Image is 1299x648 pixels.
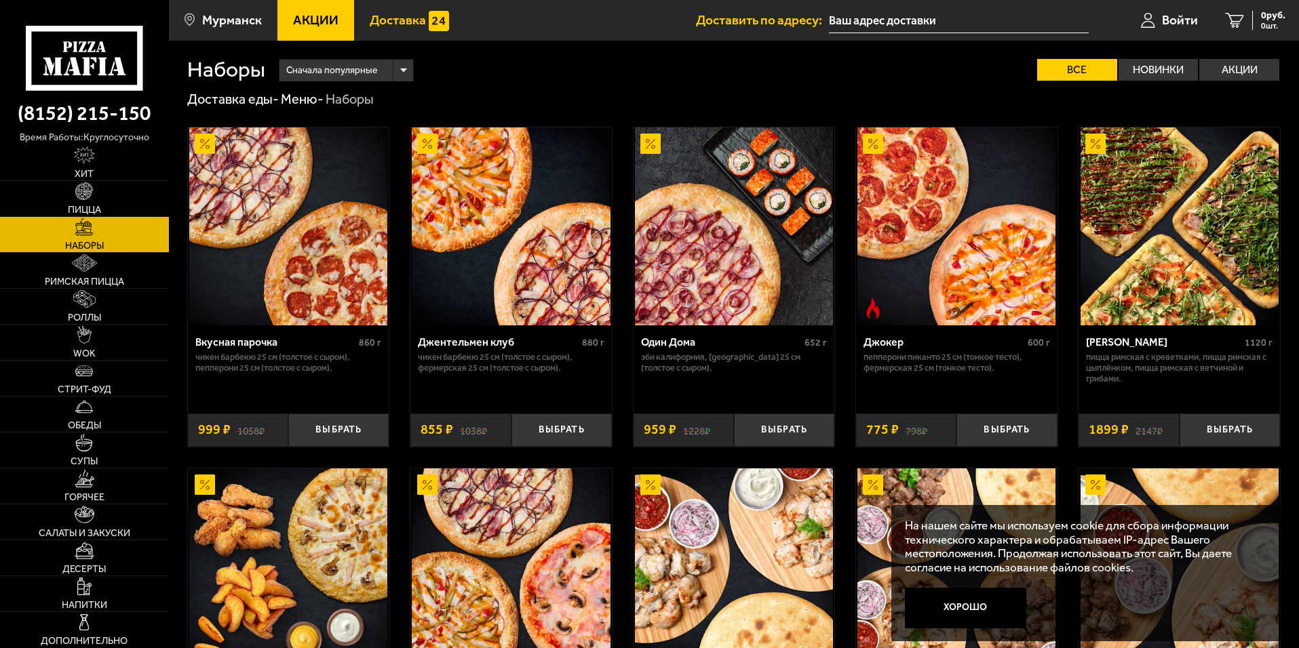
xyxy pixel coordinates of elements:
[829,8,1089,33] input: Ваш адрес доставки
[417,134,438,154] img: Акционный
[1085,134,1106,154] img: Акционный
[75,169,94,179] span: Хит
[412,127,610,325] img: Джентельмен клуб
[641,352,828,373] p: Эби Калифорния, [GEOGRAPHIC_DATA] 25 см (толстое с сыром).
[64,493,104,502] span: Горячее
[1037,59,1117,81] label: Все
[1261,22,1285,30] span: 0 шт.
[804,337,827,348] span: 652 г
[1136,423,1163,437] s: 2147 ₽
[1261,11,1285,20] span: 0 руб.
[863,474,883,495] img: Акционный
[863,298,883,319] img: Острое блюдо
[195,352,382,373] p: Чикен Барбекю 25 см (толстое с сыром), Пепперони 25 см (толстое с сыром).
[45,277,124,287] span: Римская пицца
[359,337,381,348] span: 860 г
[1199,59,1279,81] label: Акции
[58,385,111,394] span: Стрит-фуд
[1028,337,1050,348] span: 600 г
[429,11,449,31] img: 15daf4d41897b9f0e9f617042186c801.svg
[410,127,612,325] a: АкционныйДжентельмен клуб
[41,636,128,646] span: Дополнительно
[460,423,487,437] s: 1038 ₽
[635,127,833,325] img: Один Дома
[644,423,676,437] span: 959 ₽
[641,336,802,348] div: Один Дома
[905,588,1027,628] button: Хорошо
[683,423,710,437] s: 1228 ₽
[237,423,265,437] s: 1058 ₽
[856,127,1058,325] a: АкционныйОстрое блюдоДжокер
[1081,127,1279,325] img: Мама Миа
[905,519,1260,575] p: На нашем сайте мы используем cookie для сбора информации технического характера и обрабатываем IP...
[1180,413,1280,447] button: Выбрать
[906,423,927,437] s: 798 ₽
[195,336,356,348] div: Вкусная парочка
[187,91,279,107] a: Доставка еды-
[62,601,107,610] span: Напитки
[62,565,106,574] span: Десерты
[864,336,1024,348] div: Джокер
[511,413,612,447] button: Выбрать
[1079,127,1280,325] a: АкционныйМама Миа
[189,127,387,325] img: Вкусная парочка
[286,58,377,83] span: Сначала популярные
[582,337,604,348] span: 880 г
[68,313,101,323] span: Роллы
[198,423,231,437] span: 999 ₽
[421,423,453,437] span: 855 ₽
[696,14,829,26] span: Доставить по адресу:
[863,134,883,154] img: Акционный
[65,241,104,251] span: Наборы
[71,457,98,466] span: Супы
[634,127,835,325] a: АкционныйОдин Дома
[293,14,338,26] span: Акции
[864,352,1050,373] p: Пепперони Пиканто 25 см (тонкое тесто), Фермерская 25 см (тонкое тесто).
[68,205,101,215] span: Пицца
[326,91,374,108] div: Наборы
[1086,336,1241,348] div: [PERSON_NAME]
[288,413,389,447] button: Выбрать
[195,474,215,495] img: Акционный
[68,421,101,430] span: Обеды
[370,14,426,26] span: Доставка
[640,134,661,154] img: Акционный
[417,474,438,495] img: Акционный
[1162,14,1198,26] span: Войти
[857,127,1055,325] img: Джокер
[1089,423,1129,437] span: 1899 ₽
[1119,59,1199,81] label: Новинки
[866,423,899,437] span: 775 ₽
[1085,474,1106,495] img: Акционный
[640,474,661,495] img: Акционный
[188,127,389,325] a: АкционныйВкусная парочка
[39,529,130,538] span: Салаты и закуски
[1245,337,1273,348] span: 1120 г
[734,413,834,447] button: Выбрать
[202,14,262,26] span: Мурманск
[281,91,324,107] a: Меню-
[1086,352,1273,384] p: Пицца Римская с креветками, Пицца Римская с цыплёнком, Пицца Римская с ветчиной и грибами.
[187,59,265,81] h1: Наборы
[195,134,215,154] img: Акционный
[418,352,604,373] p: Чикен Барбекю 25 см (толстое с сыром), Фермерская 25 см (толстое с сыром).
[418,336,579,348] div: Джентельмен клуб
[73,349,96,359] span: WOK
[956,413,1057,447] button: Выбрать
